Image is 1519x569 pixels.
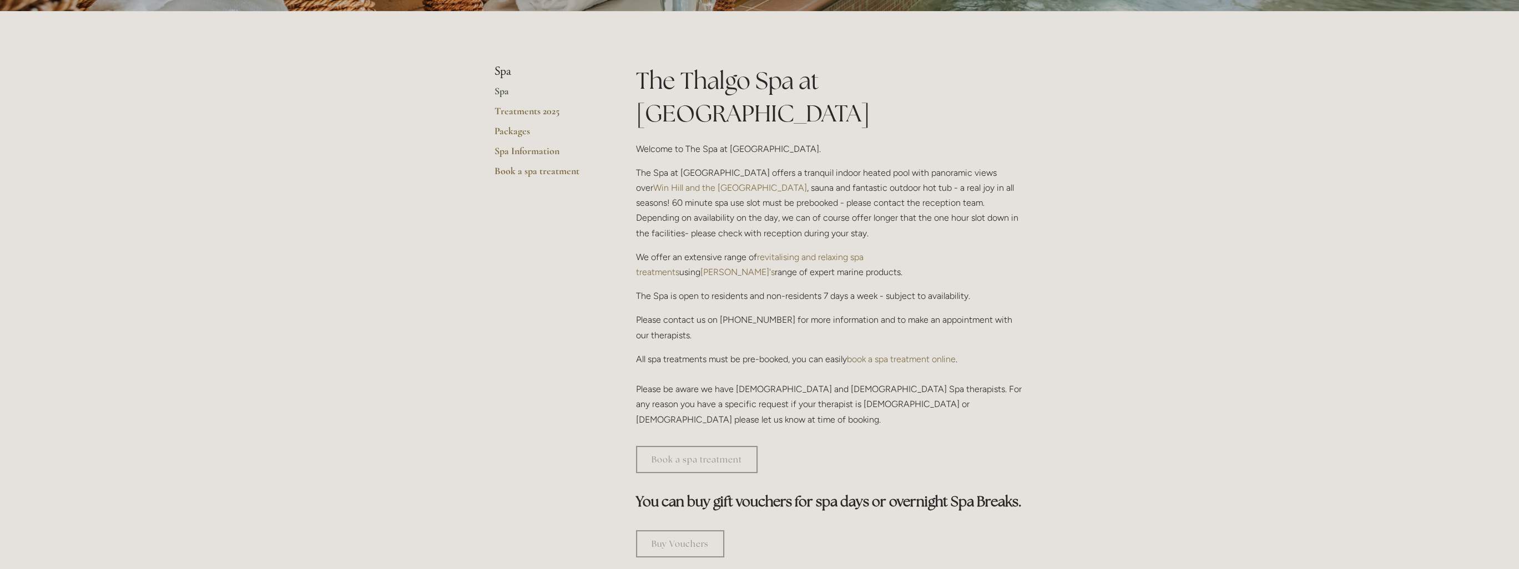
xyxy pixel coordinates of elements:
[494,64,600,79] li: Spa
[847,354,956,364] a: book a spa treatment online
[636,64,1025,130] h1: The Thalgo Spa at [GEOGRAPHIC_DATA]
[636,446,758,473] a: Book a spa treatment
[494,125,600,145] a: Packages
[636,250,1025,280] p: We offer an extensive range of using range of expert marine products.
[636,352,1025,427] p: All spa treatments must be pre-booked, you can easily . Please be aware we have [DEMOGRAPHIC_DATA...
[636,492,1022,510] strong: You can buy gift vouchers for spa days or overnight Spa Breaks.
[636,312,1025,342] p: Please contact us on [PHONE_NUMBER] for more information and to make an appointment with our ther...
[700,267,775,277] a: [PERSON_NAME]'s
[494,85,600,105] a: Spa
[636,288,1025,303] p: The Spa is open to residents and non-residents 7 days a week - subject to availability.
[636,530,724,557] a: Buy Vouchers
[636,165,1025,241] p: The Spa at [GEOGRAPHIC_DATA] offers a tranquil indoor heated pool with panoramic views over , sau...
[494,105,600,125] a: Treatments 2025
[494,145,600,165] a: Spa Information
[636,141,1025,156] p: Welcome to The Spa at [GEOGRAPHIC_DATA].
[494,165,600,185] a: Book a spa treatment
[653,182,807,193] a: Win Hill and the [GEOGRAPHIC_DATA]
